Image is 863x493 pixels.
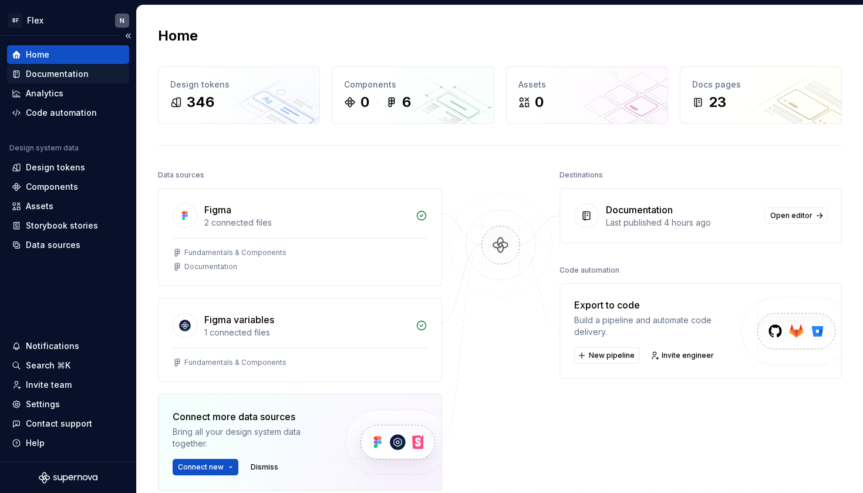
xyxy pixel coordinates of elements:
[184,262,237,271] div: Documentation
[170,79,308,90] div: Design tokens
[26,220,98,232] div: Storybook stories
[332,66,494,124] a: Components06
[559,167,603,183] div: Destinations
[26,162,85,173] div: Design tokens
[158,188,442,286] a: Figma2 connected filesFundamentals & ComponentsDocumentation
[7,84,129,103] a: Analytics
[692,79,830,90] div: Docs pages
[173,459,238,475] button: Connect new
[120,28,136,44] button: Collapse sidebar
[204,327,409,338] div: 1 connected files
[158,66,320,124] a: Design tokens346
[184,248,286,257] div: Fundamentals & Components
[26,340,79,352] div: Notifications
[535,93,544,112] div: 0
[506,66,668,124] a: Assets0
[7,216,129,235] a: Storybook stories
[7,65,129,83] a: Documentation
[559,262,619,279] div: Code automation
[26,68,89,80] div: Documentation
[7,197,129,216] a: Assets
[158,167,204,183] div: Data sources
[39,472,97,484] svg: Supernova Logo
[27,15,43,26] div: Flex
[173,410,325,424] div: Connect more data sources
[7,356,129,375] button: Search ⌘K
[26,398,60,410] div: Settings
[680,66,842,124] a: Docs pages23
[574,314,740,338] div: Build a pipeline and automate code delivery.
[204,203,231,217] div: Figma
[26,181,78,193] div: Components
[26,360,70,371] div: Search ⌘K
[574,298,740,312] div: Export to code
[158,298,442,382] a: Figma variables1 connected filesFundamentals & Components
[7,395,129,414] a: Settings
[26,239,80,251] div: Data sources
[245,459,284,475] button: Dismiss
[26,418,92,430] div: Contact support
[26,200,53,212] div: Assets
[402,93,411,112] div: 6
[158,26,198,45] h2: Home
[7,45,129,64] a: Home
[589,351,635,360] span: New pipeline
[360,93,369,112] div: 0
[7,337,129,356] button: Notifications
[7,177,129,196] a: Components
[647,347,719,364] a: Invite engineer
[7,434,129,452] button: Help
[606,217,758,229] div: Last published 4 hours ago
[26,107,97,119] div: Code automation
[26,437,45,449] div: Help
[2,8,134,33] button: BFFlexN
[574,347,640,364] button: New pipeline
[204,217,409,229] div: 2 connected files
[344,79,481,90] div: Components
[709,93,726,112] div: 23
[184,358,286,367] div: Fundamentals & Components
[518,79,656,90] div: Assets
[26,49,49,61] div: Home
[770,211,813,220] span: Open editor
[26,88,63,99] div: Analytics
[606,203,673,217] div: Documentation
[26,379,72,391] div: Invite team
[662,351,714,360] span: Invite engineer
[7,236,129,254] a: Data sources
[765,207,827,224] a: Open editor
[9,143,79,153] div: Design system data
[7,414,129,433] button: Contact support
[8,14,22,28] div: BF
[251,462,278,472] span: Dismiss
[7,375,129,394] a: Invite team
[204,313,274,327] div: Figma variables
[7,103,129,122] a: Code automation
[7,158,129,177] a: Design tokens
[187,93,214,112] div: 346
[120,16,124,25] div: N
[173,426,325,450] div: Bring all your design system data together.
[178,462,224,472] span: Connect new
